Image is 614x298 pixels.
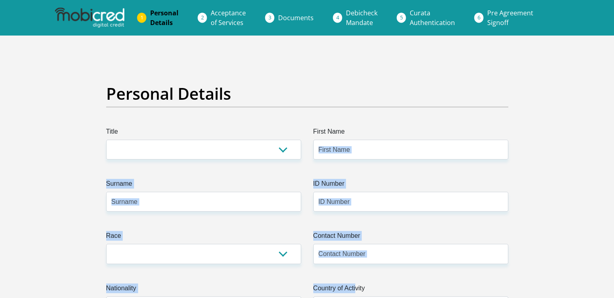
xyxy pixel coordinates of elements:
[346,8,377,27] span: Debicheck Mandate
[410,8,455,27] span: Curata Authentication
[106,179,301,192] label: Surname
[278,13,314,22] span: Documents
[204,5,252,31] a: Acceptanceof Services
[313,231,508,244] label: Contact Number
[487,8,533,27] span: Pre Agreement Signoff
[403,5,461,31] a: CurataAuthentication
[144,5,185,31] a: PersonalDetails
[106,192,301,212] input: Surname
[313,192,508,212] input: ID Number
[313,283,508,296] label: Country of Activity
[106,283,301,296] label: Nationality
[272,10,320,26] a: Documents
[313,244,508,264] input: Contact Number
[106,84,508,103] h2: Personal Details
[313,179,508,192] label: ID Number
[313,140,508,159] input: First Name
[106,231,301,244] label: Race
[313,127,508,140] label: First Name
[150,8,178,27] span: Personal Details
[106,127,301,140] label: Title
[481,5,540,31] a: Pre AgreementSignoff
[339,5,384,31] a: DebicheckMandate
[211,8,246,27] span: Acceptance of Services
[55,8,124,28] img: mobicred logo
